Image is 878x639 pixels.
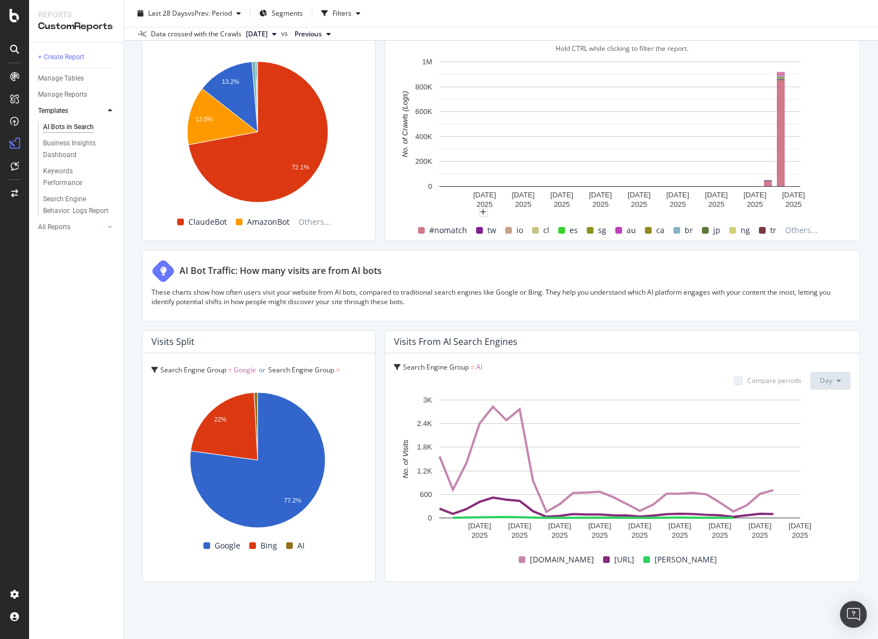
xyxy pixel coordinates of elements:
span: Google [234,365,256,375]
text: [DATE] [705,191,728,199]
text: 600K [415,107,433,116]
text: [DATE] [666,191,689,199]
svg: A chart. [394,56,845,212]
text: 2025 [711,531,728,539]
svg: A chart. [151,56,363,212]
span: au [627,224,636,237]
span: 2025 Jun. 24th [246,29,268,39]
span: jp [713,224,720,237]
text: 400K [415,132,433,141]
text: [DATE] [628,522,651,530]
text: [DATE] [789,522,811,530]
text: [DATE] [473,191,496,199]
div: Manage Tables [38,73,84,84]
a: Business Insights Dashboard [43,138,116,161]
div: Filters [333,8,352,18]
text: 2025 [515,200,531,209]
text: 2025 [670,200,686,209]
text: 0 [428,182,432,191]
span: [DOMAIN_NAME] [530,553,594,566]
span: Previous [295,29,322,39]
span: sg [598,224,606,237]
div: Manage Reports [38,89,87,101]
div: plus [479,208,488,217]
a: Keywords Performance [43,165,116,189]
div: Visits SplitSearch Engine Group = GoogleorSearch Engine Group = BingorSearch Engine Group = AIA c... [142,330,376,582]
button: Segments [255,4,307,22]
svg: A chart. [394,394,845,542]
button: Filters [317,4,365,22]
text: 2025 [792,531,808,539]
text: 13.2% [222,78,239,85]
div: Compare periods [747,376,801,385]
text: [DATE] [508,522,531,530]
span: Search Engine Group [160,365,226,375]
text: 2025 [785,200,801,209]
span: AI [476,362,482,372]
text: No. of Crawls (Logs) [400,91,409,157]
text: 2025 [591,531,608,539]
div: AI Bots in Search [43,121,94,133]
text: [DATE] [748,522,771,530]
a: Manage Reports [38,89,116,101]
span: AI [297,539,305,552]
div: Open Intercom Messenger [840,601,867,628]
span: cl [543,224,549,237]
text: 2025 [592,200,609,209]
div: Keywords Performance [43,165,106,189]
div: Visits from AI Search EnginesSearch Engine Group = AICompare periodsDayA chart.[DOMAIN_NAME][URL]... [385,330,860,582]
text: 2025 [554,200,570,209]
span: = [245,381,249,390]
text: 2025 [471,531,487,539]
span: Google [215,539,240,552]
div: All Reports [38,221,70,233]
span: = [336,365,340,375]
span: Search Engine Group [178,381,244,390]
span: Day [820,376,832,385]
text: 2025 [552,531,568,539]
button: Previous [290,27,335,41]
div: Visits Split [151,336,194,347]
text: 1.8K [417,443,432,451]
text: [DATE] [668,522,691,530]
span: br [685,224,693,237]
span: #nomatch [429,224,467,237]
span: tr [770,224,776,237]
text: 13.5% [196,115,213,122]
text: [DATE] [708,522,731,530]
text: 2025 [511,531,528,539]
text: 2025 [631,200,647,209]
text: [DATE] [743,191,766,199]
text: [DATE] [628,191,651,199]
a: Manage Tables [38,73,116,84]
text: [DATE] [511,191,534,199]
span: = [228,365,232,375]
text: 2025 [747,200,763,209]
text: 22% [214,416,226,423]
text: 3K [423,396,432,404]
span: ClaudeBot [188,215,227,229]
text: [DATE] [550,191,573,199]
span: [PERSON_NAME] [654,553,717,566]
button: Last 28 DaysvsPrev. Period [133,4,245,22]
text: [DATE] [548,522,571,530]
text: 1M [422,58,432,66]
div: Reports [38,9,115,20]
span: = [471,362,474,372]
span: Bing [260,539,277,552]
text: 2025 [752,531,768,539]
p: These charts show how often users visit your website from AI bots, compared to traditional search... [151,287,851,306]
span: or [259,365,265,375]
text: [DATE] [589,191,612,199]
text: 77.2% [284,497,301,504]
span: Bing [151,381,165,390]
span: ca [656,224,665,237]
span: es [569,224,578,237]
span: tw [487,224,496,237]
a: AI Bots in Search [43,121,116,133]
span: [URL] [614,553,634,566]
span: ng [741,224,750,237]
